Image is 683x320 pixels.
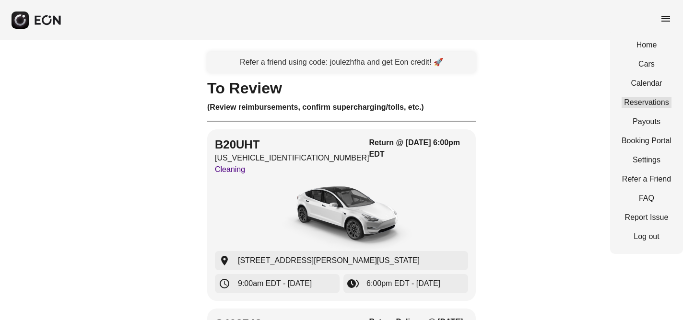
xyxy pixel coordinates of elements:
[622,212,671,223] a: Report Issue
[622,78,671,89] a: Calendar
[622,173,671,185] a: Refer a Friend
[622,39,671,51] a: Home
[238,278,312,289] span: 9:00am EDT - [DATE]
[207,52,476,73] a: Refer a friend using code: joulezhfha and get Eon credit! 🚀
[207,129,476,301] button: B20UHT[US_VEHICLE_IDENTIFICATION_NUMBER]CleaningReturn @ [DATE] 6:00pm EDTcar[STREET_ADDRESS][PER...
[622,193,671,204] a: FAQ
[219,278,230,289] span: schedule
[622,58,671,70] a: Cars
[622,135,671,147] a: Booking Portal
[622,231,671,242] a: Log out
[622,97,671,108] a: Reservations
[347,278,359,289] span: browse_gallery
[238,255,420,266] span: [STREET_ADDRESS][PERSON_NAME][US_STATE]
[215,137,369,152] h2: B20UHT
[207,82,476,94] h1: To Review
[219,255,230,266] span: location_on
[270,179,413,251] img: car
[369,137,468,160] h3: Return @ [DATE] 6:00pm EDT
[207,102,476,113] h3: (Review reimbursements, confirm supercharging/tolls, etc.)
[622,116,671,127] a: Payouts
[215,152,369,164] p: [US_VEHICLE_IDENTIFICATION_NUMBER]
[660,13,671,24] span: menu
[215,164,369,175] p: Cleaning
[366,278,440,289] span: 6:00pm EDT - [DATE]
[622,154,671,166] a: Settings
